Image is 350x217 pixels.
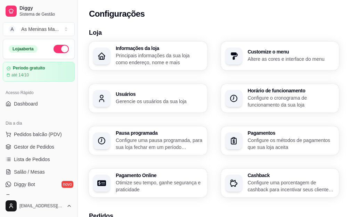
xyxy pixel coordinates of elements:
[11,72,29,78] article: até 14/10
[9,45,38,53] div: Loja aberta
[116,46,203,51] h3: Informações da loja
[116,92,203,97] h3: Usuários
[248,88,335,93] h3: Horário de funcionamento
[19,203,64,209] span: [EMAIL_ADDRESS][DOMAIN_NAME]
[116,98,203,105] p: Gerencie os usuários da sua loja
[19,5,72,11] span: Diggy
[3,129,75,140] button: Pedidos balcão (PDV)
[19,11,72,17] span: Sistema de Gestão
[14,131,62,138] span: Pedidos balcão (PDV)
[116,179,203,193] p: Otimize seu tempo, ganhe segurança e praticidade
[14,143,54,150] span: Gestor de Pedidos
[116,131,203,135] h3: Pausa programada
[9,26,16,33] span: A
[221,169,339,197] button: CashbackConfigure uma porcentagem de cashback para incentivar seus clientes a comprarem em sua loja
[248,137,335,151] p: Configure os métodos de pagamentos que sua loja aceita
[3,22,75,36] button: Select a team
[14,168,45,175] span: Salão / Mesas
[14,100,38,107] span: Dashboard
[3,118,75,129] div: Dia a dia
[3,141,75,152] a: Gestor de Pedidos
[248,49,335,54] h3: Customize o menu
[248,94,335,108] p: Configure o cronograma de funcionamento da sua loja
[116,173,203,178] h3: Pagamento Online
[3,98,75,109] a: Dashboard
[3,87,75,98] div: Acesso Rápido
[89,84,207,112] button: UsuáriosGerencie os usuários da sua loja
[248,173,335,178] h3: Cashback
[116,137,203,151] p: Configure uma pausa programada, para sua loja fechar em um período específico
[3,198,75,214] button: [EMAIL_ADDRESS][DOMAIN_NAME]
[14,156,50,163] span: Lista de Pedidos
[248,179,335,193] p: Configure uma porcentagem de cashback para incentivar seus clientes a comprarem em sua loja
[3,3,75,19] a: DiggySistema de Gestão
[14,181,35,188] span: Diggy Bot
[221,84,339,112] button: Horário de funcionamentoConfigure o cronograma de funcionamento da sua loja
[3,154,75,165] a: Lista de Pedidos
[3,166,75,177] a: Salão / Mesas
[116,52,203,66] p: Principais informações da sua loja como endereço, nome e mais
[89,8,145,19] h2: Configurações
[89,28,339,37] h3: Loja
[14,193,24,200] span: KDS
[54,45,69,53] button: Alterar Status
[89,169,207,197] button: Pagamento OnlineOtimize seu tempo, ganhe segurança e praticidade
[89,42,207,70] button: Informações da lojaPrincipais informações da sua loja como endereço, nome e mais
[3,191,75,202] a: KDS
[13,66,45,71] article: Período gratuito
[248,56,335,62] p: Altere as cores e interface do menu
[3,179,75,190] a: Diggy Botnovo
[89,126,207,155] button: Pausa programadaConfigure uma pausa programada, para sua loja fechar em um período específico
[221,42,339,70] button: Customize o menuAltere as cores e interface do menu
[21,26,59,33] div: As Meninas Ma ...
[3,62,75,82] a: Período gratuitoaté 14/10
[221,126,339,155] button: PagamentosConfigure os métodos de pagamentos que sua loja aceita
[248,131,335,135] h3: Pagamentos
